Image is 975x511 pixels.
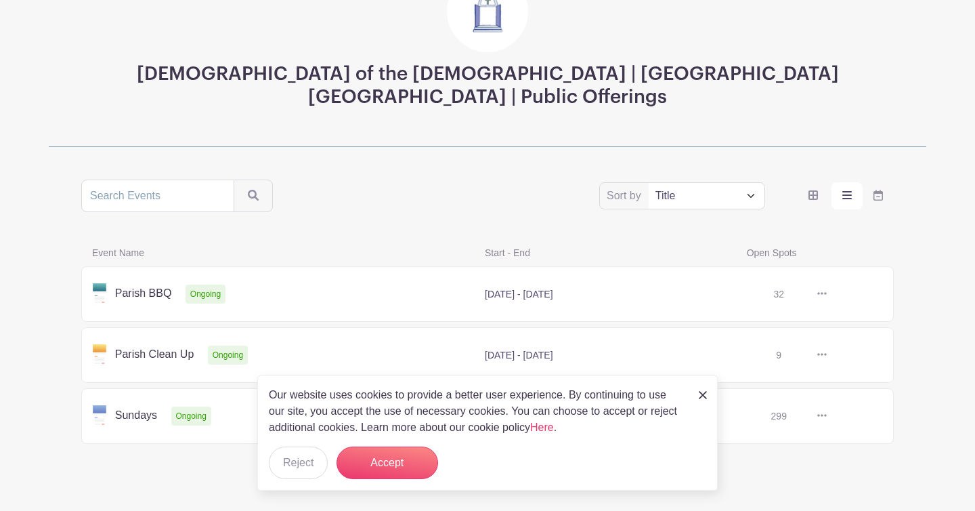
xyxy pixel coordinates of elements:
[269,447,328,479] button: Reject
[81,63,894,108] h3: [DEMOGRAPHIC_DATA] of the [DEMOGRAPHIC_DATA] | [GEOGRAPHIC_DATA] [GEOGRAPHIC_DATA] | Public Offer...
[269,387,685,436] p: Our website uses cookies to provide a better user experience. By continuing to use our site, you ...
[84,245,477,261] span: Event Name
[477,245,739,261] span: Start - End
[337,447,438,479] button: Accept
[81,180,234,212] input: Search Events
[699,391,707,399] img: close_button-5f87c8562297e5c2d7936805f587ecaba9071eb48480494691a3f1689db116b3.svg
[739,245,869,261] span: Open Spots
[607,188,645,204] label: Sort by
[530,422,554,433] a: Here
[798,182,894,209] div: order and view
